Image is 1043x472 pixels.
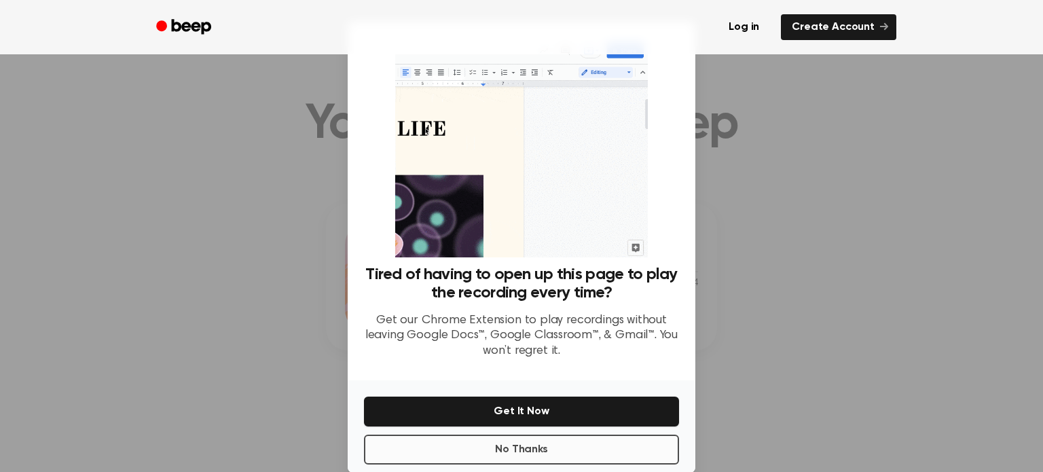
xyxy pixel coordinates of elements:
p: Get our Chrome Extension to play recordings without leaving Google Docs™, Google Classroom™, & Gm... [364,313,679,359]
button: No Thanks [364,435,679,465]
a: Beep [147,14,223,41]
button: Get It Now [364,397,679,426]
a: Create Account [781,14,896,40]
a: Log in [715,12,773,43]
img: Beep extension in action [395,38,647,257]
h3: Tired of having to open up this page to play the recording every time? [364,266,679,302]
